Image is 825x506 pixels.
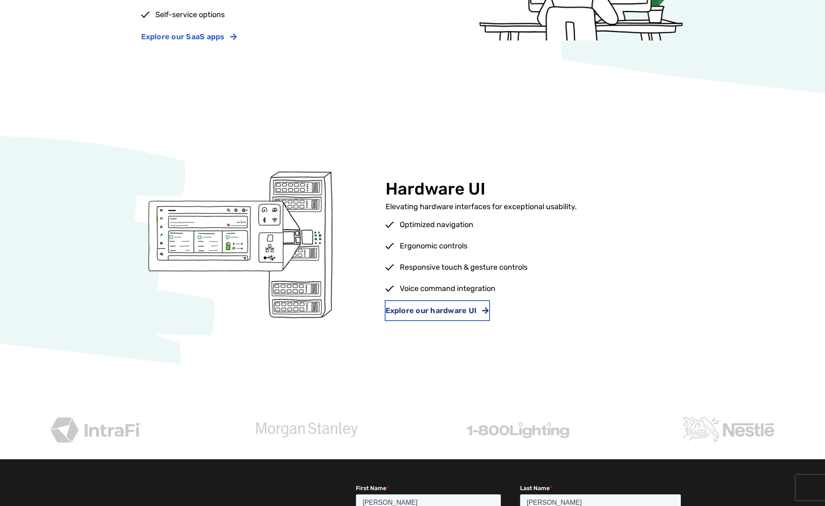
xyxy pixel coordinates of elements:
[386,180,485,199] h2: Hardware UI
[153,9,225,20] span: Self-service options
[37,404,155,456] img: intrafi services
[783,466,825,506] iframe: Chat Widget
[386,201,577,213] div: Elevating hardware interfaces for exceptional usability.
[141,27,237,46] a: Explore our SaaS apps
[386,301,490,320] a: Explore our hardware UI
[141,33,225,40] span: Explore our SaaS apps
[164,0,194,8] span: Last Name
[10,116,325,124] span: Subscribe to UX Team newsletter.
[398,219,473,230] span: Optimized navigation
[398,240,467,252] span: Ergonomic controls
[422,410,614,453] div: 3 / 4
[398,283,495,294] span: Voice command integration
[386,307,477,314] span: Explore our hardware UI
[244,410,370,449] img: morgan stanley services
[455,410,581,450] img: 1-800 services
[2,117,8,123] input: Subscribe to UX Team newsletter.
[633,403,825,459] div: 4 / 4
[211,410,403,453] div: 2 / 4
[398,262,528,273] span: Responsive touch & gesture controls
[670,403,788,456] img: nestle services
